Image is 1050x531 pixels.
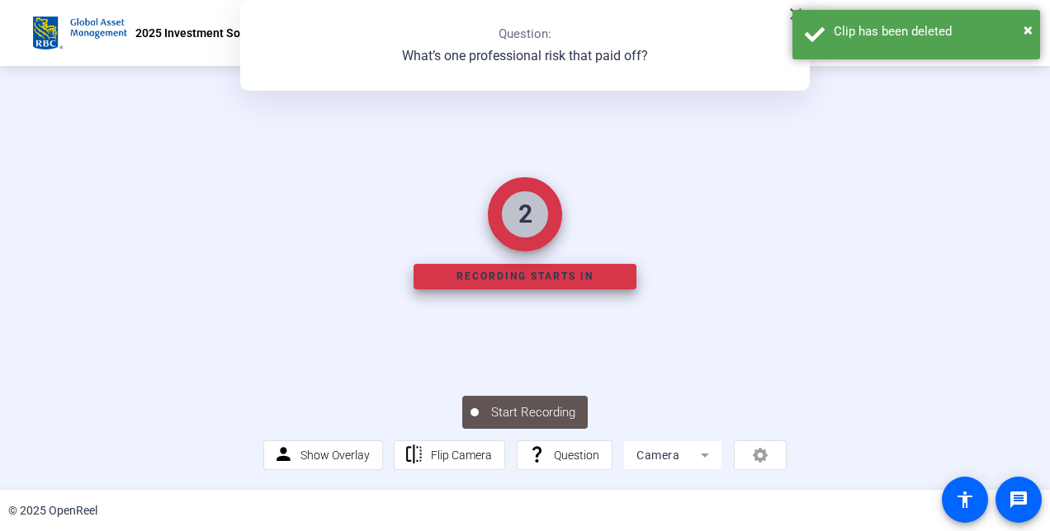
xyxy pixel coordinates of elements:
[527,444,547,465] mat-icon: question_mark
[263,440,383,470] button: Show Overlay
[135,23,340,43] p: 2025 Investment Solutions Conference
[955,490,975,510] mat-icon: accessibility
[1009,490,1029,510] mat-icon: message
[394,440,505,470] button: Flip Camera
[834,22,1028,41] div: Clip has been deleted
[273,444,294,465] mat-icon: person
[1024,17,1033,42] button: Close
[431,449,492,462] span: Flip Camera
[499,25,551,44] p: Question:
[554,449,599,462] span: Question
[300,449,370,462] span: Show Overlay
[414,264,636,289] div: Recording starts in
[404,444,424,465] mat-icon: flip
[462,396,588,429] button: Start Recording
[33,16,127,49] img: OpenReel logo
[518,195,532,233] div: 2
[786,4,806,24] mat-icon: close
[1024,20,1033,40] span: ×
[402,46,648,66] p: What’s one professional risk that paid off?
[479,403,588,422] span: Start Recording
[517,440,612,470] button: Question
[8,502,97,519] div: © 2025 OpenReel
